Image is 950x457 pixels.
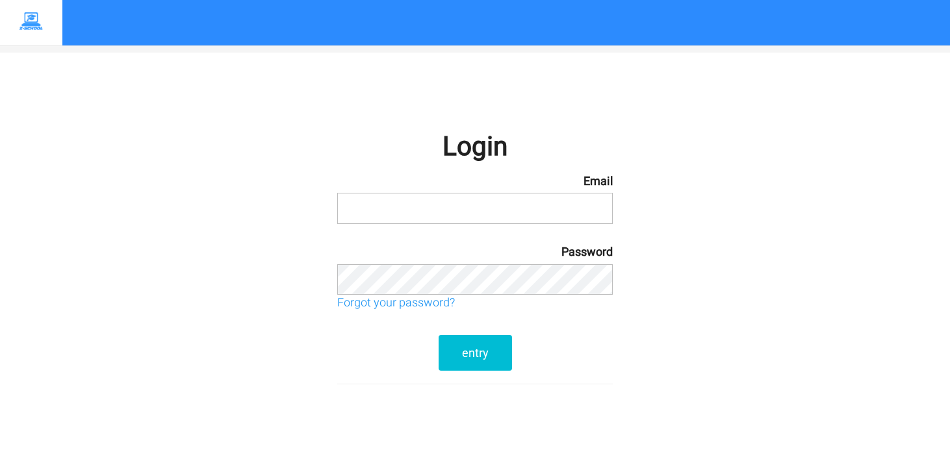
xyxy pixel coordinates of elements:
a: Forgot your password? [337,295,613,312]
font: entry [462,347,489,360]
font: Forgot your password? [337,294,455,312]
font: Password [561,243,613,261]
img: Z-School logo [10,10,53,34]
font: Email [584,173,613,190]
font: Login [443,128,507,166]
